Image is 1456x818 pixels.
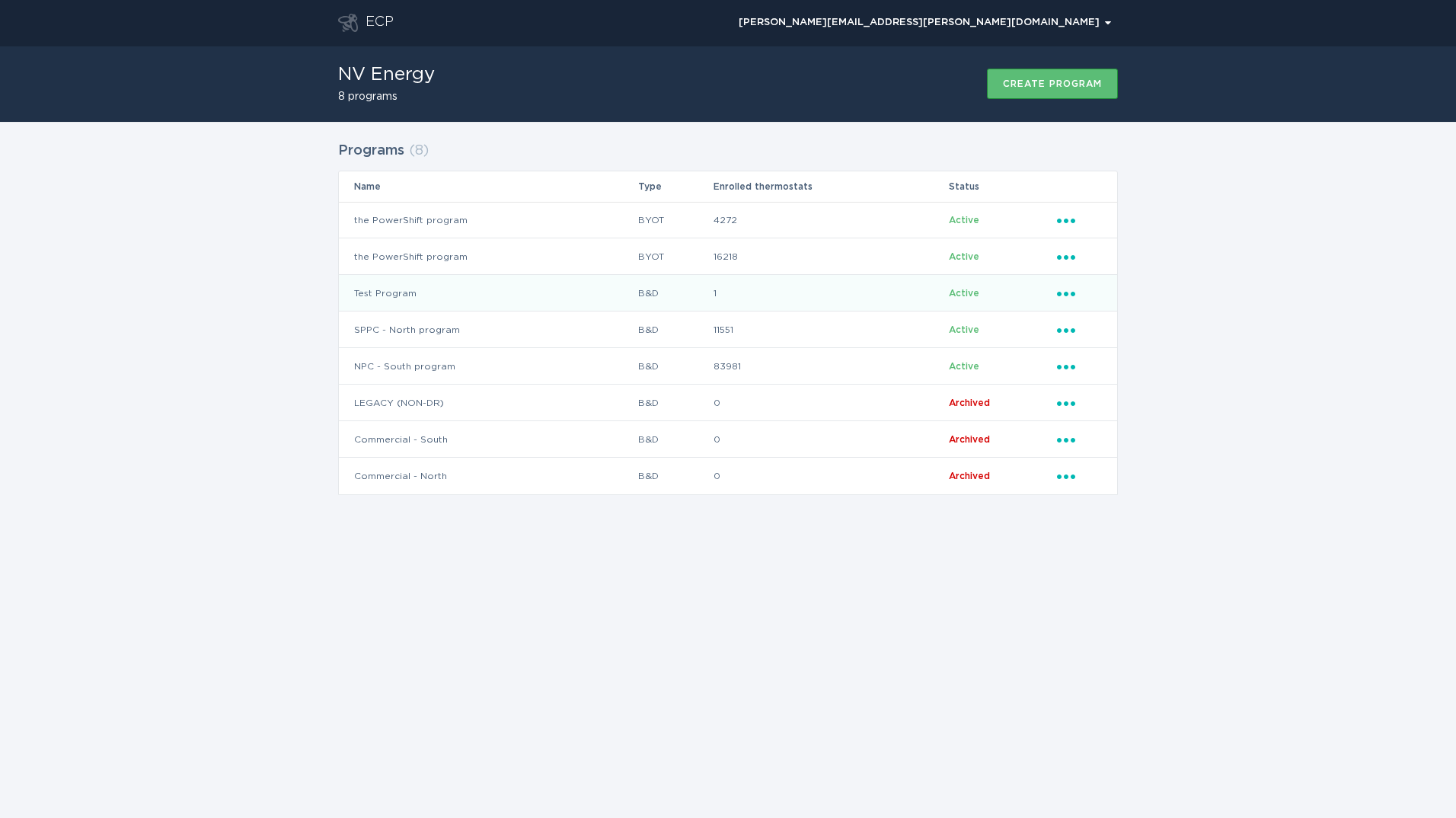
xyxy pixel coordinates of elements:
[637,238,713,275] td: BYOT
[732,11,1118,34] button: Open user account details
[637,421,713,458] td: B&D
[339,202,1117,238] tr: 1fc7cf08bae64b7da2f142a386c1aedb
[713,312,948,348] td: 11551
[1057,321,1102,338] div: Popover menu
[1057,468,1102,484] div: Popover menu
[949,325,979,334] span: Active
[339,312,1117,348] tr: a03e689f29a4448196f87c51a80861dc
[338,66,435,84] h1: NV Energy
[1057,285,1102,302] div: Popover menu
[739,18,1111,27] div: [PERSON_NAME][EMAIL_ADDRESS][PERSON_NAME][DOMAIN_NAME]
[713,421,948,458] td: 0
[949,398,990,407] span: Archived
[713,171,948,202] th: Enrolled thermostats
[1057,212,1102,228] div: Popover menu
[949,435,990,444] span: Archived
[339,348,1117,385] tr: 3caaf8c9363d40c086ae71ab552dadaa
[713,238,948,275] td: 16218
[949,252,979,261] span: Active
[1057,358,1102,375] div: Popover menu
[409,144,429,158] span: ( 8 )
[338,91,435,102] h2: 8 programs
[1057,431,1102,448] div: Popover menu
[637,171,713,202] th: Type
[339,458,1117,494] tr: 5753eebfd0614e638d7531d13116ea0c
[637,385,713,421] td: B&D
[637,312,713,348] td: B&D
[949,216,979,225] span: Active
[713,275,948,312] td: 1
[949,362,979,371] span: Active
[338,137,404,165] h2: Programs
[713,458,948,494] td: 0
[339,385,637,421] td: LEGACY (NON-DR)
[339,312,637,348] td: SPPC - North program
[949,471,990,481] span: Archived
[339,238,637,275] td: the PowerShift program
[1057,395,1102,411] div: Popover menu
[339,421,1117,458] tr: d4842dc55873476caf04843bf39dc303
[339,171,637,202] th: Name
[637,275,713,312] td: B&D
[339,275,1117,312] tr: 1d15b189bb4841f7a0043e8dad5f5fb7
[339,348,637,385] td: NPC - South program
[713,202,948,238] td: 4272
[732,11,1118,34] div: Popover menu
[949,289,979,298] span: Active
[339,458,637,494] td: Commercial - North
[1003,79,1102,88] div: Create program
[1057,248,1102,265] div: Popover menu
[366,14,394,32] div: ECP
[637,202,713,238] td: BYOT
[339,171,1117,202] tr: Table Headers
[339,238,1117,275] tr: 3428cbea457e408cb7b12efa83831df3
[948,171,1056,202] th: Status
[713,385,948,421] td: 0
[713,348,948,385] td: 83981
[339,202,637,238] td: the PowerShift program
[637,348,713,385] td: B&D
[339,421,637,458] td: Commercial - South
[987,69,1118,99] button: Create program
[338,14,358,32] button: Go to dashboard
[339,275,637,312] td: Test Program
[339,385,1117,421] tr: 6ad4089a9ee14ed3b18f57c3ec8b7a15
[637,458,713,494] td: B&D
